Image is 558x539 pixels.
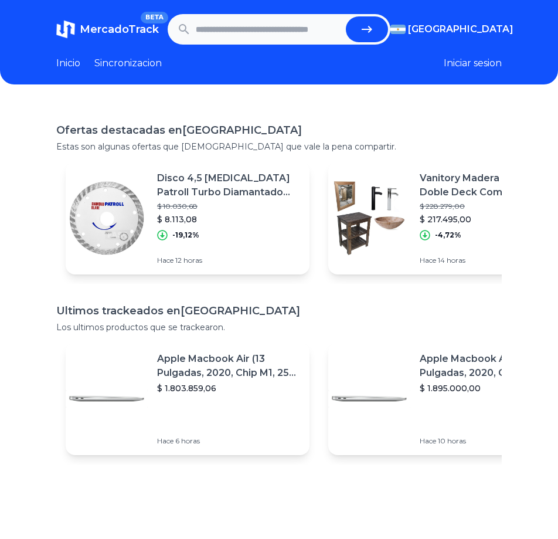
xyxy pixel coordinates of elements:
[80,23,159,36] span: MercadoTrack
[141,12,168,23] span: BETA
[157,436,300,446] p: Hace 6 horas
[94,56,162,70] a: Sincronizacion
[56,141,502,152] p: Estas son algunas ofertas que [DEMOGRAPHIC_DATA] que vale la pena compartir.
[56,321,502,333] p: Los ultimos productos que se trackearon.
[157,213,300,225] p: $ 8.113,08
[56,20,159,39] a: MercadoTrackBETA
[444,56,502,70] button: Iniciar sesion
[56,56,80,70] a: Inicio
[435,230,461,240] p: -4,72%
[157,256,300,265] p: Hace 12 horas
[66,177,148,259] img: Featured image
[328,358,410,440] img: Featured image
[56,303,502,319] h1: Ultimos trackeados en [GEOGRAPHIC_DATA]
[390,22,502,36] button: [GEOGRAPHIC_DATA]
[56,122,502,138] h1: Ofertas destacadas en [GEOGRAPHIC_DATA]
[66,358,148,440] img: Featured image
[172,230,199,240] p: -19,12%
[66,343,309,455] a: Featured imageApple Macbook Air (13 Pulgadas, 2020, Chip M1, 256 Gb De Ssd, 8 Gb De Ram) - Plata$...
[56,20,75,39] img: MercadoTrack
[157,202,300,211] p: $ 10.030,68
[390,25,406,34] img: Argentina
[157,352,300,380] p: Apple Macbook Air (13 Pulgadas, 2020, Chip M1, 256 Gb De Ssd, 8 Gb De Ram) - Plata
[157,171,300,199] p: Disco 4,5 [MEDICAL_DATA] Patroll Turbo Diamantado [PERSON_NAME]
[328,177,410,259] img: Featured image
[66,162,309,274] a: Featured imageDisco 4,5 [MEDICAL_DATA] Patroll Turbo Diamantado [PERSON_NAME]$ 10.030,68$ 8.113,0...
[157,382,300,394] p: $ 1.803.859,06
[408,22,513,36] span: [GEOGRAPHIC_DATA]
